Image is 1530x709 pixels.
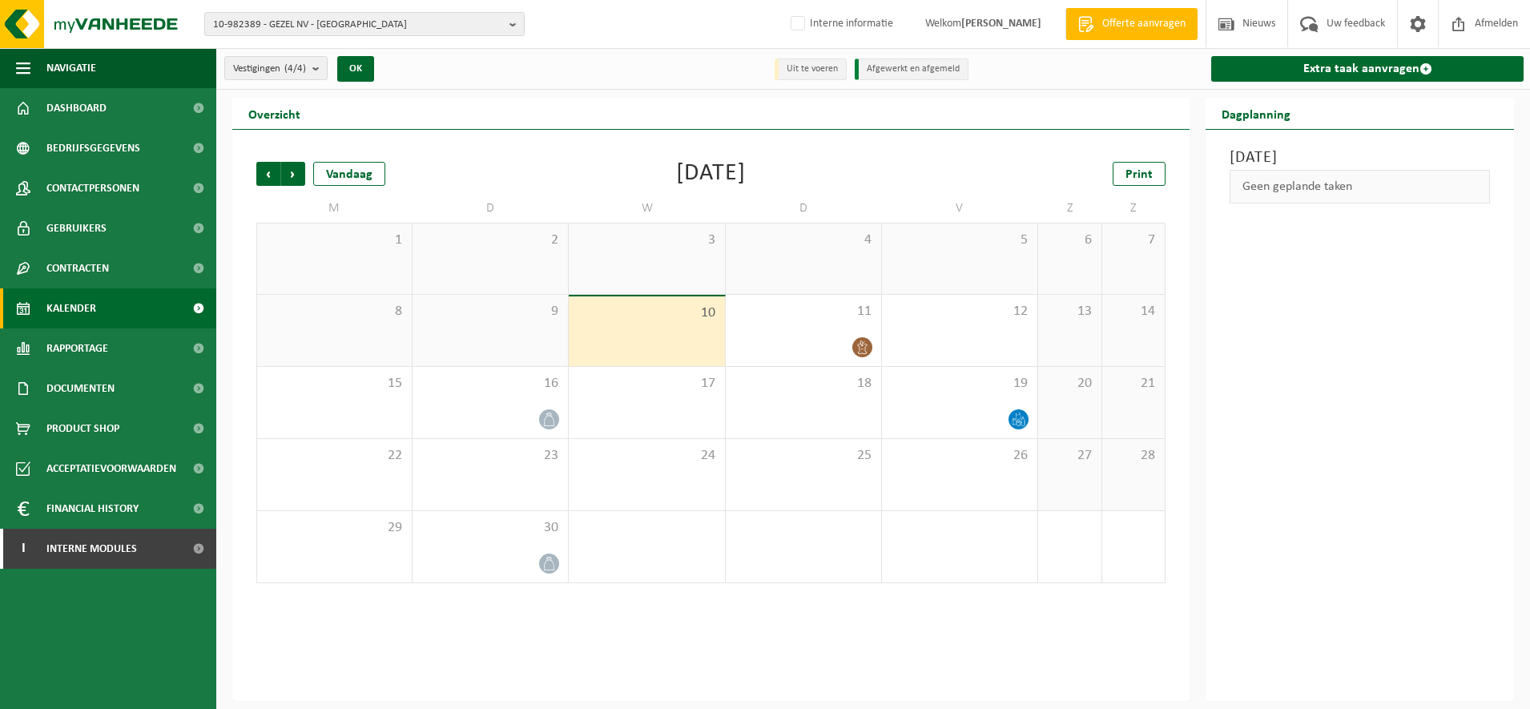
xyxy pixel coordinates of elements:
[1046,375,1093,393] span: 20
[1110,232,1157,249] span: 7
[1125,168,1153,181] span: Print
[1110,375,1157,393] span: 21
[421,375,560,393] span: 16
[46,409,119,449] span: Product Shop
[46,168,139,208] span: Contactpersonen
[46,88,107,128] span: Dashboard
[1046,303,1093,320] span: 13
[284,63,306,74] count: (4/4)
[265,303,404,320] span: 8
[1038,194,1101,223] td: Z
[734,303,873,320] span: 11
[577,232,716,249] span: 3
[265,232,404,249] span: 1
[1065,8,1198,40] a: Offerte aanvragen
[46,369,115,409] span: Documenten
[577,304,716,322] span: 10
[1046,232,1093,249] span: 6
[676,162,746,186] div: [DATE]
[577,447,716,465] span: 24
[46,208,107,248] span: Gebruikers
[256,162,280,186] span: Vorige
[46,328,108,369] span: Rapportage
[577,375,716,393] span: 17
[1230,170,1490,203] div: Geen geplande taken
[233,57,306,81] span: Vestigingen
[1113,162,1166,186] a: Print
[787,12,893,36] label: Interne informatie
[421,519,560,537] span: 30
[890,303,1029,320] span: 12
[890,447,1029,465] span: 26
[882,194,1038,223] td: V
[46,48,96,88] span: Navigatie
[46,288,96,328] span: Kalender
[265,519,404,537] span: 29
[421,232,560,249] span: 2
[46,489,139,529] span: Financial History
[890,232,1029,249] span: 5
[46,529,137,569] span: Interne modules
[232,98,316,129] h2: Overzicht
[421,447,560,465] span: 23
[1230,146,1490,170] h3: [DATE]
[337,56,374,82] button: OK
[281,162,305,186] span: Volgende
[265,447,404,465] span: 22
[46,248,109,288] span: Contracten
[1046,447,1093,465] span: 27
[855,58,968,80] li: Afgewerkt en afgemeld
[313,162,385,186] div: Vandaag
[265,375,404,393] span: 15
[890,375,1029,393] span: 19
[1110,447,1157,465] span: 28
[734,375,873,393] span: 18
[569,194,725,223] td: W
[204,12,525,36] button: 10-982389 - GEZEL NV - [GEOGRAPHIC_DATA]
[1110,303,1157,320] span: 14
[961,18,1041,30] strong: [PERSON_NAME]
[1211,56,1524,82] a: Extra taak aanvragen
[734,232,873,249] span: 4
[224,56,328,80] button: Vestigingen(4/4)
[726,194,882,223] td: D
[734,447,873,465] span: 25
[775,58,847,80] li: Uit te voeren
[16,529,30,569] span: I
[46,128,140,168] span: Bedrijfsgegevens
[213,13,503,37] span: 10-982389 - GEZEL NV - [GEOGRAPHIC_DATA]
[256,194,413,223] td: M
[46,449,176,489] span: Acceptatievoorwaarden
[1098,16,1190,32] span: Offerte aanvragen
[413,194,569,223] td: D
[421,303,560,320] span: 9
[1206,98,1307,129] h2: Dagplanning
[1102,194,1166,223] td: Z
